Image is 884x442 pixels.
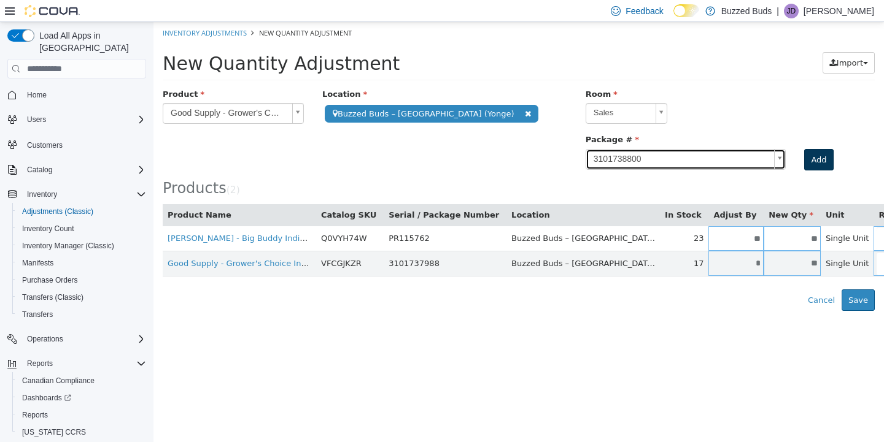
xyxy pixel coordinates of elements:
button: Inventory [2,186,151,203]
button: Canadian Compliance [12,372,151,389]
a: Customers [22,138,68,153]
span: Transfers [22,310,53,319]
span: 3101738800 [433,128,616,147]
span: Buzzed Buds – [GEOGRAPHIC_DATA] (Yonge) [171,83,385,101]
button: Operations [22,332,68,346]
td: VFCGJKZR [163,229,230,254]
span: Reason Code... [723,230,807,254]
span: Inventory [27,189,57,199]
button: Inventory [22,187,62,202]
span: Home [22,87,146,102]
span: Inventory Count [17,221,146,236]
span: Reports [27,359,53,368]
span: Purchase Orders [22,275,78,285]
td: Q0VYH74W [163,204,230,229]
span: Transfers (Classic) [17,290,146,305]
button: Transfers (Classic) [12,289,151,306]
input: Dark Mode [673,4,699,17]
span: Manifests [22,258,53,268]
span: Buzzed Buds – [GEOGRAPHIC_DATA] (Yonge) (Sales) [358,211,565,221]
button: Reports [12,406,151,424]
span: Product [9,67,51,77]
button: Customers [2,135,151,153]
span: Single Unit [672,211,716,221]
span: Adjustments (Classic) [17,204,146,219]
span: Reports [22,356,146,371]
a: Purchase Orders [17,273,83,288]
button: Cancel [648,267,688,289]
a: Dashboards [12,389,151,406]
span: Transfers [17,307,146,322]
button: Adjust By [560,187,605,199]
button: Catalog SKU [168,187,225,199]
button: Manifests [12,254,151,272]
a: Manifests [17,256,58,270]
button: Transfers [12,306,151,323]
div: Jack Davidson [784,4,799,18]
span: Customers [22,137,146,152]
span: Dark Mode [673,17,674,18]
span: Catalog [27,165,52,175]
span: Package # [432,113,486,122]
p: | [777,4,779,18]
button: Add [651,127,680,149]
span: New Quantity Adjustment [106,6,198,15]
span: Inventory Manager (Classic) [22,241,114,251]
span: Reports [17,408,146,422]
span: Inventory Count [22,224,74,234]
a: Canadian Compliance [17,373,99,388]
span: Sales [433,82,497,101]
button: Home [2,86,151,104]
span: New Quantity Adjustment [9,31,246,52]
button: [US_STATE] CCRS [12,424,151,441]
p: Buzzed Buds [721,4,772,18]
a: Inventory Manager (Classic) [17,238,119,253]
span: Catalog [22,162,146,177]
button: Product Name [14,187,80,199]
a: Store Inventory Audit [723,205,823,228]
button: Location [358,187,398,199]
button: Import [669,30,721,52]
span: New Qty [615,188,660,197]
a: Inventory Adjustments [9,6,93,15]
span: 2 [77,162,83,173]
a: Inventory Count [17,221,79,236]
button: Operations [2,330,151,348]
td: 3101737988 [230,229,353,254]
span: Operations [22,332,146,346]
span: Dashboards [22,393,71,403]
span: Single Unit [672,237,716,246]
a: Dashboards [17,391,76,405]
span: Products [9,158,73,175]
a: Reason Code... [723,230,823,253]
span: Washington CCRS [17,425,146,440]
span: Reason Code [725,188,789,197]
span: Load All Apps in [GEOGRAPHIC_DATA] [34,29,146,54]
a: [US_STATE] CCRS [17,425,91,440]
span: Operations [27,334,63,344]
span: Inventory Manager (Classic) [17,238,146,253]
button: Catalog [2,161,151,178]
button: Inventory Count [12,220,151,237]
button: Adjustments (Classic) [12,203,151,220]
span: Purchase Orders [17,273,146,288]
button: Reports [2,355,151,372]
a: [PERSON_NAME] - Big Buddy Indica Pre-Roll - 2x1g [14,211,216,221]
span: Buzzed Buds – [GEOGRAPHIC_DATA] (Yonge) (Sales) [358,237,565,246]
span: Canadian Compliance [22,376,95,386]
span: Reports [22,410,48,420]
span: [US_STATE] CCRS [22,427,86,437]
span: Inventory [22,187,146,202]
td: 17 [506,229,555,254]
button: Catalog [22,162,57,177]
span: Good Supply - Grower's Choice Sativa Pre-Roll Sativa - 1x1g [10,82,134,101]
span: Transfers (Classic) [22,292,83,302]
span: Users [22,112,146,127]
button: In Stock [511,187,550,199]
button: Purchase Orders [12,272,151,289]
a: Adjustments (Classic) [17,204,98,219]
a: Transfers [17,307,58,322]
a: Transfers (Classic) [17,290,88,305]
span: Canadian Compliance [17,373,146,388]
button: Users [2,111,151,128]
